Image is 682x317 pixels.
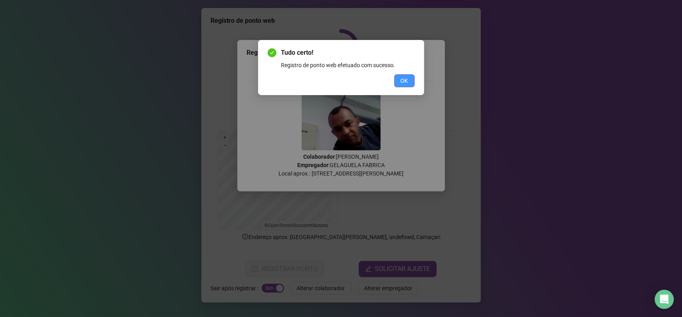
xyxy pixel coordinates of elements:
div: Registro de ponto web efetuado com sucesso. [281,61,415,70]
button: OK [394,74,415,87]
span: Tudo certo! [281,48,415,58]
span: OK [401,76,408,85]
span: check-circle [268,48,276,57]
div: Open Intercom Messenger [655,290,674,309]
